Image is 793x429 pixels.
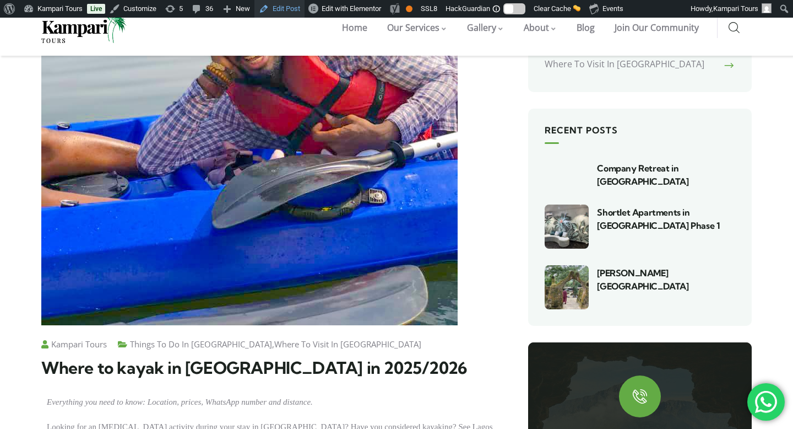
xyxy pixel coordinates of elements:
span: Where to kayak in [GEOGRAPHIC_DATA] in 2025/2026 [41,357,468,378]
img: 🧽 [573,4,580,12]
a: [PERSON_NAME] [GEOGRAPHIC_DATA] [597,267,688,292]
span: Home [342,22,367,34]
a: Kampari Tours [41,339,107,350]
span: Edit with Elementor [322,4,381,13]
div: 'Chat [747,383,785,421]
span: Recent Posts [545,125,618,136]
img: Shortlet Apartments in Lekki Phase 1 [545,205,589,249]
span: About [524,22,549,34]
span: Gallery [467,22,496,34]
span: Blog [577,22,595,34]
a: Quick booking process [619,376,661,417]
a: Where To Visit In [GEOGRAPHIC_DATA] [545,48,735,81]
a: Where To Visit In [GEOGRAPHIC_DATA] [274,339,421,350]
em: Everything you need to know: Location, prices, WhatsApp number and distance. [47,398,313,406]
span: Join Our Community [615,22,699,34]
a: Live [87,4,105,14]
span: Our Services [387,22,439,34]
a: Company Retreat in [GEOGRAPHIC_DATA] [597,163,688,187]
span: Kampari Tours [713,4,758,13]
div: OK [406,6,412,12]
img: Home [41,13,127,43]
a: Shortlet Apartments in [GEOGRAPHIC_DATA] Phase 1 [597,207,720,231]
span: Clear Cache [534,4,571,13]
span: , [130,339,421,350]
a: Things To Do In [GEOGRAPHIC_DATA] [130,339,272,350]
